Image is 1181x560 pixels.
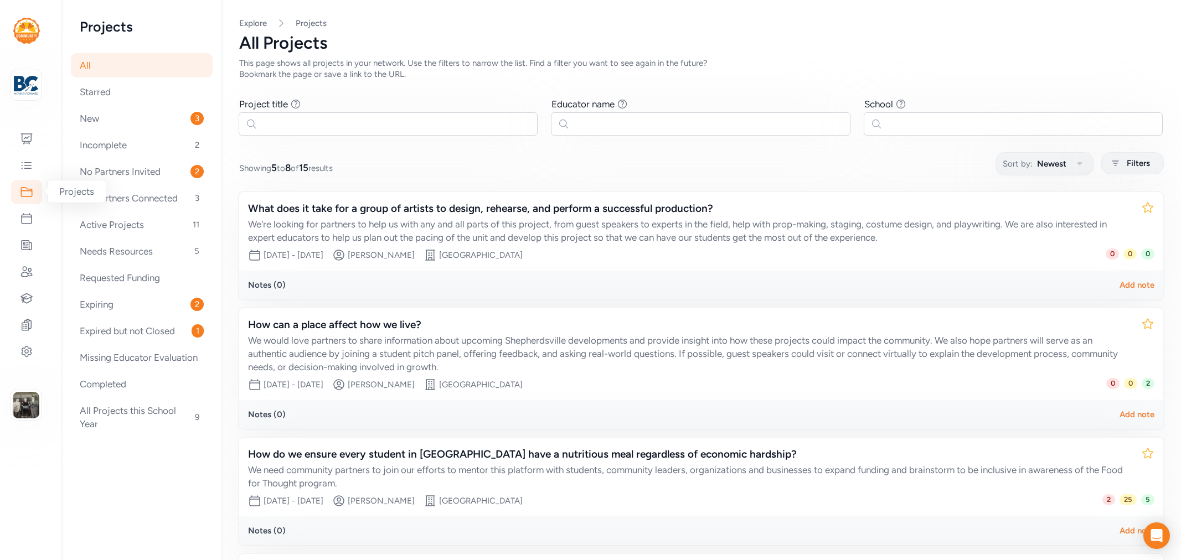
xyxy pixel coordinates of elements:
[264,250,323,261] div: [DATE] - [DATE]
[248,217,1132,244] div: We're looking for partners to help us with any and all parts of this project, from guest speakers...
[285,162,291,173] span: 8
[190,191,204,205] span: 3
[71,186,213,210] div: No Partners Connected
[439,495,523,506] div: [GEOGRAPHIC_DATA]
[348,495,415,506] div: [PERSON_NAME]
[190,298,204,311] span: 2
[190,165,204,178] span: 2
[71,319,213,343] div: Expired but not Closed
[248,334,1132,374] div: We would love partners to share information about upcoming Shepherdsville developments and provid...
[248,201,1132,216] div: What does it take for a group of artists to design, rehearse, and perform a successful production?
[348,250,415,261] div: [PERSON_NAME]
[1106,248,1119,260] span: 0
[996,152,1094,175] button: Sort by:Newest
[1124,378,1137,389] span: 0
[1120,494,1137,505] span: 25
[1142,378,1154,389] span: 2
[248,279,286,291] div: Notes ( 0 )
[1120,525,1154,536] div: Add note
[239,18,1163,29] nav: Breadcrumb
[296,18,327,29] a: Projects
[71,372,213,396] div: Completed
[1120,279,1154,291] div: Add note
[1141,248,1154,260] span: 0
[348,379,415,390] div: [PERSON_NAME]
[1120,409,1154,420] div: Add note
[1141,494,1154,505] span: 5
[71,398,213,436] div: All Projects this School Year
[551,97,615,111] div: Educator name
[239,18,267,28] a: Explore
[13,18,40,44] img: logo
[248,409,286,420] div: Notes ( 0 )
[71,159,213,184] div: No Partners Invited
[1037,157,1066,170] span: Newest
[248,525,286,536] div: Notes ( 0 )
[71,239,213,263] div: Needs Resources
[71,53,213,77] div: All
[190,112,204,125] span: 3
[71,212,213,237] div: Active Projects
[71,266,213,290] div: Requested Funding
[80,18,204,35] h2: Projects
[239,161,333,174] span: Showing to of results
[192,324,204,338] span: 1
[188,218,204,231] span: 11
[190,245,204,258] span: 5
[1143,522,1170,549] div: Open Intercom Messenger
[1106,378,1120,389] span: 0
[299,162,308,173] span: 15
[71,292,213,317] div: Expiring
[190,138,204,152] span: 2
[1102,494,1115,505] span: 2
[1003,157,1033,170] span: Sort by:
[239,97,288,111] div: Project title
[239,33,1163,53] div: All Projects
[190,411,204,424] span: 9
[1123,248,1137,260] span: 0
[71,133,213,157] div: Incomplete
[248,317,1132,333] div: How can a place affect how we live?
[271,162,277,173] span: 5
[264,495,323,506] div: [DATE] - [DATE]
[71,80,213,104] div: Starred
[439,379,523,390] div: [GEOGRAPHIC_DATA]
[864,97,893,111] div: School
[14,73,38,97] img: logo
[248,463,1132,490] div: We need community partners to join our efforts to mentor this platform with students, community l...
[239,58,735,80] div: This page shows all projects in your network. Use the filters to narrow the list. Find a filter y...
[248,447,1132,462] div: How do we ensure every student in [GEOGRAPHIC_DATA] have a nutritious meal regardless of economic...
[71,345,213,370] div: Missing Educator Evaluation
[264,379,323,390] div: [DATE] - [DATE]
[439,250,523,261] div: [GEOGRAPHIC_DATA]
[1127,157,1150,170] span: Filters
[71,106,213,131] div: New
